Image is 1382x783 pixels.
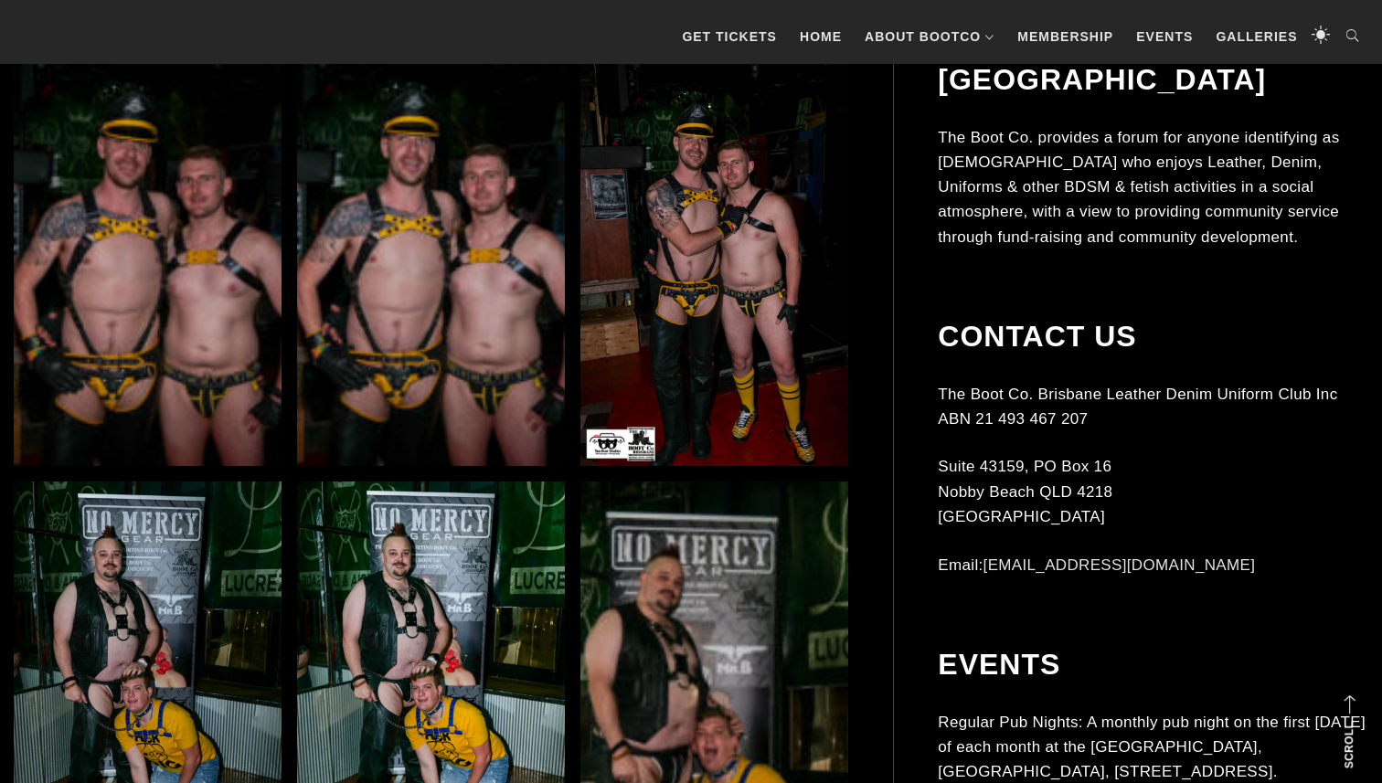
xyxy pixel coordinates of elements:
a: Membership [1008,9,1122,64]
p: Email: [938,553,1367,577]
a: [EMAIL_ADDRESS][DOMAIN_NAME] [983,556,1256,574]
h2: Contact Us [938,319,1367,354]
p: Suite 43159, PO Box 16 Nobby Beach QLD 4218 [GEOGRAPHIC_DATA] [938,454,1367,529]
a: Events [1127,9,1202,64]
a: GET TICKETS [673,9,786,64]
p: The Boot Co. provides a forum for anyone identifying as [DEMOGRAPHIC_DATA] who enjoys Leather, De... [938,125,1367,249]
a: About BootCo [856,9,1004,64]
h2: Events [938,647,1367,682]
a: Galleries [1207,9,1306,64]
strong: Scroll [1343,722,1355,768]
p: The Boot Co. Brisbane Leather Denim Uniform Club Inc ABN 21 493 467 207 [938,382,1367,431]
a: Home [791,9,851,64]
